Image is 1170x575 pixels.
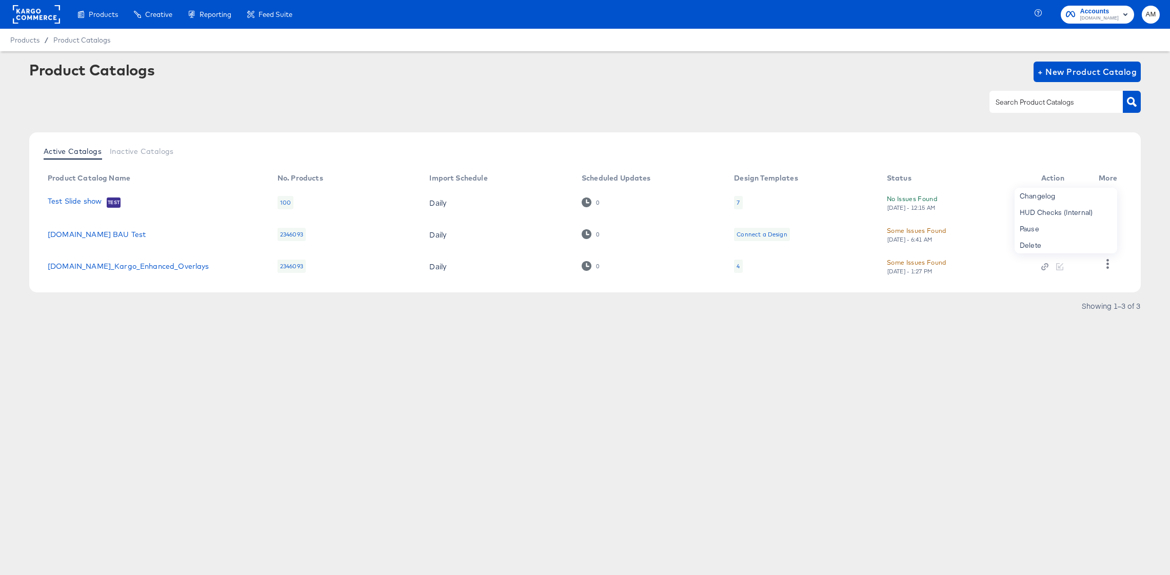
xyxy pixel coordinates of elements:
button: Some Issues Found[DATE] - 6:41 AM [887,225,946,243]
div: [DATE] - 1:27 PM [887,268,933,275]
div: Pause [1015,221,1117,237]
div: Delete [1015,237,1117,253]
div: Import Schedule [429,174,487,182]
div: Connect a Design [734,228,789,241]
button: Some Issues Found[DATE] - 1:27 PM [887,257,946,275]
div: 0 [596,231,600,238]
th: Status [879,170,1033,187]
div: 7 [737,199,740,207]
span: Feed Suite [259,10,292,18]
div: 0 [596,263,600,270]
span: Products [89,10,118,18]
span: Test [107,199,121,207]
div: Scheduled Updates [582,174,651,182]
div: 0 [582,197,600,207]
span: [DOMAIN_NAME] [1080,14,1119,23]
div: Showing 1–3 of 3 [1081,302,1141,309]
div: 4 [737,262,740,270]
div: 0 [596,199,600,206]
div: 0 [582,261,600,271]
span: / [39,36,53,44]
div: Changelog [1015,188,1117,204]
div: 2346093 [277,228,306,241]
div: Product Catalogs [29,62,154,78]
div: 100 [277,196,293,209]
div: 4 [734,260,742,273]
div: Connect a Design [737,230,787,239]
th: Action [1033,170,1091,187]
div: Some Issues Found [887,257,946,268]
span: Creative [145,10,172,18]
input: Search Product Catalogs [994,96,1103,108]
div: Product Catalog Name [48,174,130,182]
div: No. Products [277,174,323,182]
button: AM [1142,6,1160,24]
a: [DOMAIN_NAME]_Kargo_Enhanced_Overlays [48,262,209,270]
span: Products [10,36,39,44]
div: Design Templates [734,174,798,182]
div: HUD Checks (Internal) [1015,204,1117,221]
a: [DOMAIN_NAME] BAU Test [48,230,146,239]
a: Product Catalogs [53,36,110,44]
a: Test Slide show [48,197,102,207]
div: 2346093 [277,260,306,273]
td: Daily [421,219,573,250]
button: + New Product Catalog [1034,62,1141,82]
td: Daily [421,250,573,282]
div: [DATE] - 6:41 AM [887,236,933,243]
span: Accounts [1080,6,1119,17]
td: Daily [421,187,573,219]
span: Reporting [200,10,231,18]
div: 0 [582,229,600,239]
span: Inactive Catalogs [110,147,174,155]
button: Accounts[DOMAIN_NAME] [1061,6,1134,24]
th: More [1090,170,1129,187]
span: + New Product Catalog [1038,65,1137,79]
div: 7 [734,196,742,209]
div: Some Issues Found [887,225,946,236]
span: Active Catalogs [44,147,102,155]
span: AM [1146,9,1156,21]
